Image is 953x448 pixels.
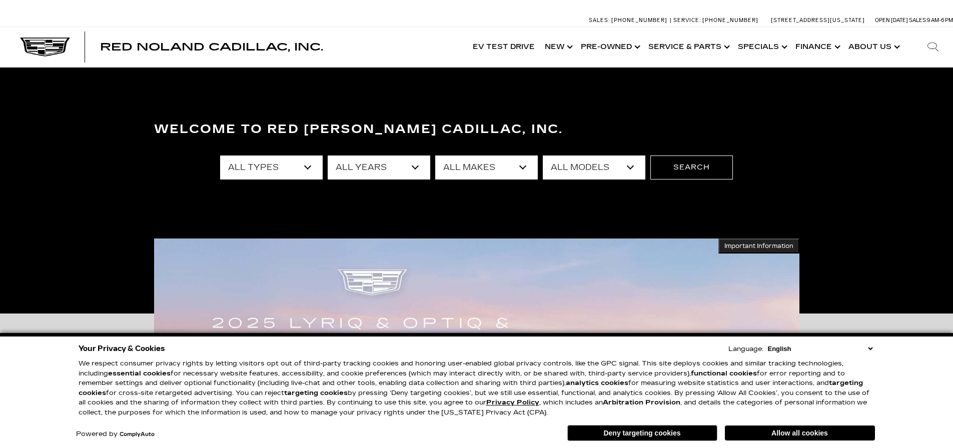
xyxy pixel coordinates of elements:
strong: analytics cookies [566,379,628,387]
a: Finance [790,27,843,67]
strong: Arbitration Provision [603,398,680,406]
a: Pre-Owned [576,27,643,67]
strong: targeting cookies [284,389,348,397]
select: Filter by make [435,155,538,179]
p: We respect consumer privacy rights by letting visitors opt out of third-party tracking cookies an... [79,359,875,417]
a: Red Noland Cadillac, Inc. [100,42,323,52]
span: Red Noland Cadillac, Inc. [100,41,323,53]
a: About Us [843,27,903,67]
div: Language: [728,346,763,352]
strong: essential cookies [108,369,171,377]
a: Service & Parts [643,27,733,67]
strong: functional cookies [691,369,757,377]
a: Service: [PHONE_NUMBER] [670,17,761,23]
select: Filter by model [543,155,645,179]
a: Privacy Policy [486,398,539,406]
a: New [540,27,576,67]
strong: targeting cookies [79,379,863,397]
select: Filter by type [220,155,323,179]
span: Service: [673,17,701,23]
a: ComplyAuto [120,431,155,437]
span: [PHONE_NUMBER] [611,17,667,23]
span: Your Privacy & Cookies [79,341,165,355]
span: 9 AM-6 PM [927,17,953,23]
h3: Welcome to Red [PERSON_NAME] Cadillac, Inc. [154,119,799,139]
a: [STREET_ADDRESS][US_STATE] [771,17,865,23]
img: Cadillac Dark Logo with Cadillac White Text [20,37,70,56]
a: Specials [733,27,790,67]
a: EV Test Drive [468,27,540,67]
span: Open [DATE] [875,17,908,23]
span: Important Information [724,242,793,250]
button: Deny targeting cookies [567,425,717,441]
div: Powered by [76,431,155,437]
span: Sales: [589,17,610,23]
button: Search [650,155,733,179]
a: Sales: [PHONE_NUMBER] [589,17,670,23]
span: Sales: [909,17,927,23]
select: Language Select [765,344,875,353]
button: Allow all cookies [725,425,875,440]
button: Important Information [718,238,799,253]
span: [PHONE_NUMBER] [702,17,758,23]
select: Filter by year [328,155,430,179]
